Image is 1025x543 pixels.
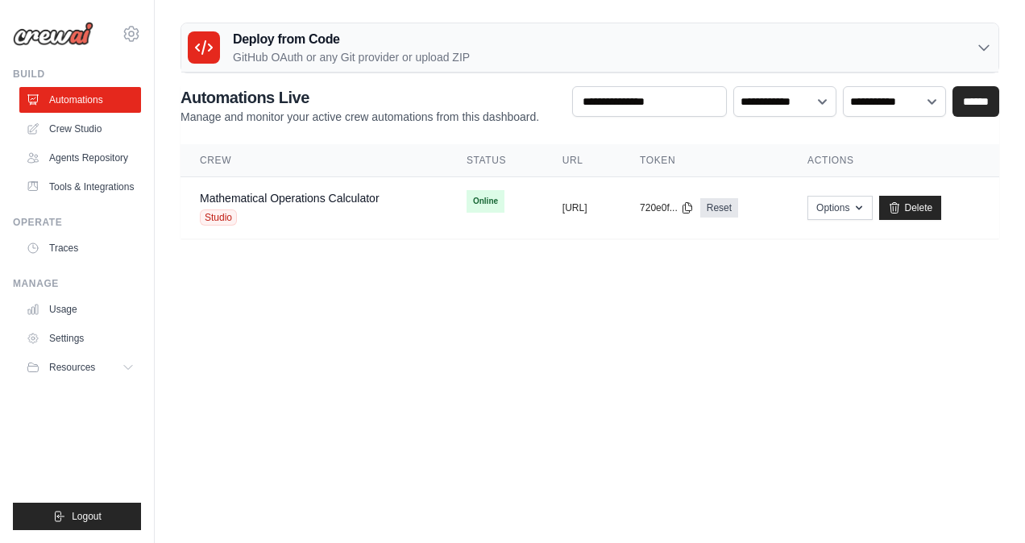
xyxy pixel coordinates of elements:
button: 720e0f... [640,201,694,214]
a: Settings [19,325,141,351]
img: Logo [13,22,93,46]
span: Resources [49,361,95,374]
th: URL [543,144,620,177]
button: Options [807,196,873,220]
a: Mathematical Operations Calculator [200,192,380,205]
a: Delete [879,196,941,220]
span: Logout [72,510,102,523]
div: Operate [13,216,141,229]
a: Automations [19,87,141,113]
a: Usage [19,296,141,322]
p: Manage and monitor your active crew automations from this dashboard. [181,109,539,125]
button: Logout [13,503,141,530]
a: Tools & Integrations [19,174,141,200]
a: Reset [700,198,738,218]
th: Actions [788,144,999,177]
h3: Deploy from Code [233,30,470,49]
span: Online [467,190,504,213]
a: Crew Studio [19,116,141,142]
button: Resources [19,354,141,380]
h2: Automations Live [181,86,539,109]
th: Status [447,144,543,177]
a: Traces [19,235,141,261]
a: Agents Repository [19,145,141,171]
th: Crew [181,144,447,177]
span: Studio [200,209,237,226]
div: Build [13,68,141,81]
th: Token [620,144,788,177]
div: Manage [13,277,141,290]
p: GitHub OAuth or any Git provider or upload ZIP [233,49,470,65]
